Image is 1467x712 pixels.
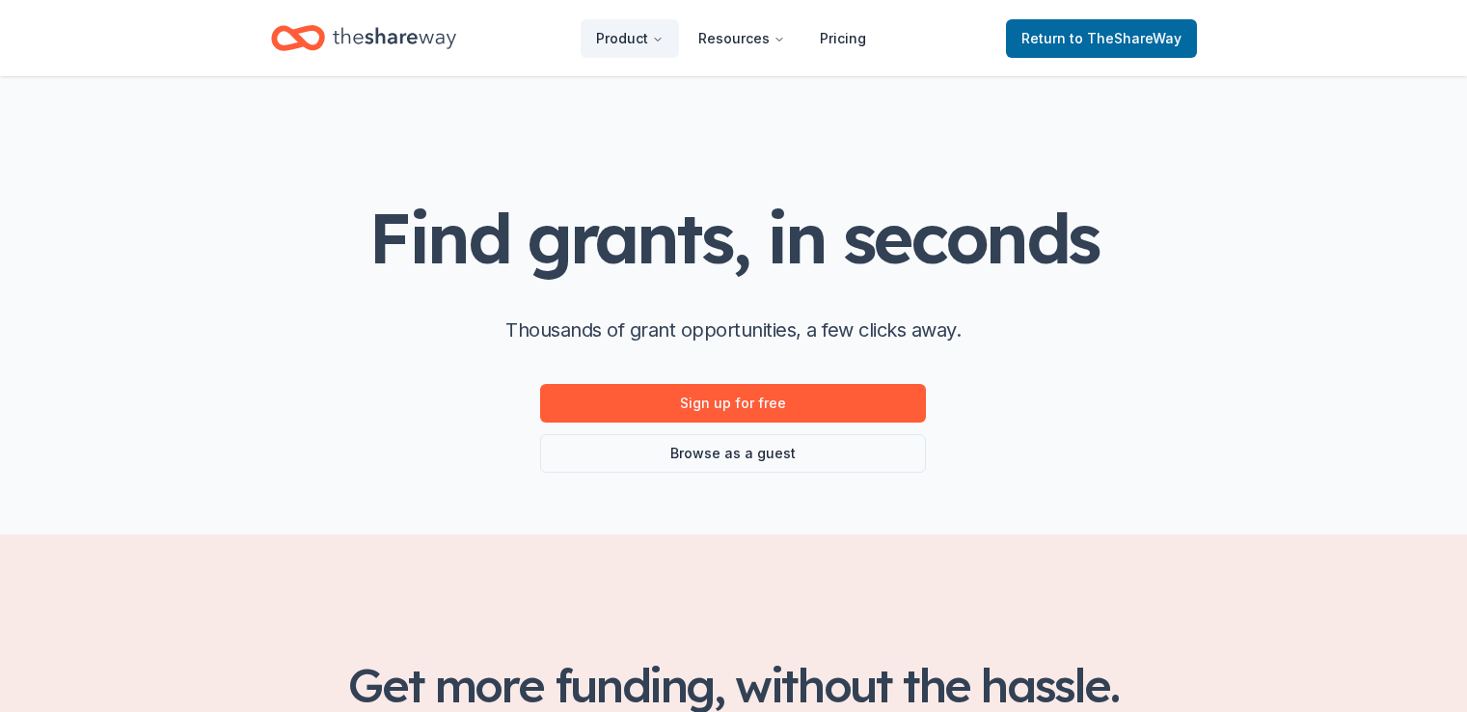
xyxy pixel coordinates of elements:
a: Returnto TheShareWay [1006,19,1197,58]
button: Resources [683,19,801,58]
span: to TheShareWay [1070,30,1182,46]
span: Return [1021,27,1182,50]
a: Sign up for free [540,384,926,423]
a: Home [271,15,456,61]
button: Product [581,19,679,58]
h1: Find grants, in seconds [368,200,1098,276]
a: Browse as a guest [540,434,926,473]
nav: Main [581,15,882,61]
h2: Get more funding, without the hassle. [271,658,1197,712]
a: Pricing [804,19,882,58]
p: Thousands of grant opportunities, a few clicks away. [505,315,961,345]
